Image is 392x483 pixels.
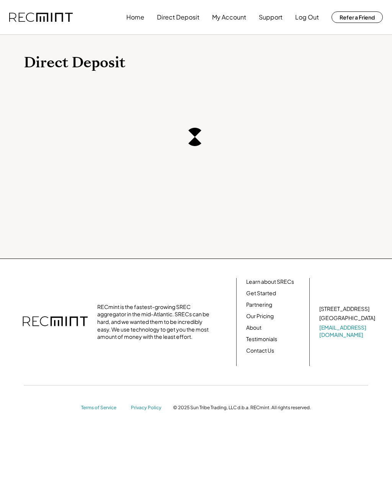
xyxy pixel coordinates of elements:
button: Log Out [295,10,319,25]
button: Home [126,10,144,25]
a: Our Pricing [246,312,274,320]
a: Contact Us [246,347,274,355]
div: [GEOGRAPHIC_DATA] [319,314,375,322]
img: recmint-logotype%403x.png [23,309,88,335]
img: recmint-logotype%403x.png [9,13,73,22]
h1: Direct Deposit [24,54,368,72]
a: Get Started [246,289,276,297]
a: Testimonials [246,335,277,343]
button: Direct Deposit [157,10,199,25]
button: Refer a Friend [332,11,383,23]
a: Learn about SRECs [246,278,294,286]
a: Partnering [246,301,272,309]
button: My Account [212,10,246,25]
a: Privacy Policy [131,405,165,411]
div: © 2025 Sun Tribe Trading, LLC d.b.a. RECmint. All rights reserved. [173,405,311,411]
a: [EMAIL_ADDRESS][DOMAIN_NAME] [319,324,377,339]
a: About [246,324,261,332]
a: Terms of Service [81,405,123,411]
button: Support [259,10,283,25]
div: [STREET_ADDRESS] [319,305,369,313]
div: RECmint is the fastest-growing SREC aggregator in the mid-Atlantic. SRECs can be hard, and we wan... [97,303,212,341]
